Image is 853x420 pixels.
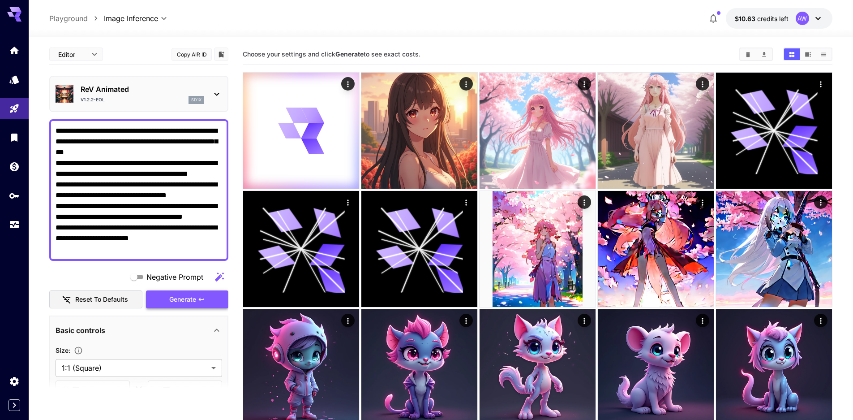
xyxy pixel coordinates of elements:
div: Actions [814,77,827,91]
div: Settings [9,376,20,387]
div: Models [9,74,20,85]
div: AW [796,12,809,25]
div: Actions [341,314,355,327]
button: Adjust the dimensions of the generated image by specifying its width and height in pixels, or sel... [70,346,86,355]
span: credits left [757,15,789,22]
div: Actions [696,77,709,91]
div: Playground [9,103,20,114]
img: 9k= [361,73,477,189]
img: 2Q== [598,73,714,189]
img: S8N0ZTZZIhNa2pOxqLOQYlgUmqiWocDX36qECoSvAq7FHjrtOg1ZUod6hTYEWne40dqn0Htbrk1mfKmaU8FfYcqH6hVVsgcK9... [598,191,714,307]
span: Negative Prompt [146,272,203,282]
div: Actions [814,314,827,327]
button: Expand sidebar [9,399,20,411]
span: $10.63 [735,15,757,22]
span: Generate [169,294,196,305]
div: Basic controls [56,320,222,341]
span: Editor [58,50,86,59]
a: Playground [49,13,88,24]
button: Show images in list view [816,48,832,60]
button: Show images in video view [800,48,816,60]
p: Basic controls [56,325,105,336]
div: Actions [578,195,591,209]
button: Show images in grid view [784,48,800,60]
div: Clear ImagesDownload All [739,48,773,61]
div: ReV Animatedv1.2.2-EOLsd1x [56,80,222,108]
button: Clear Images [740,48,756,60]
div: Actions [341,77,355,91]
button: Generate [146,290,228,309]
div: Home [9,45,20,56]
nav: breadcrumb [49,13,104,24]
p: sd1x [191,97,201,103]
div: Actions [578,77,591,91]
div: Actions [696,314,709,327]
p: v1.2.2-EOL [81,96,105,103]
div: Actions [459,314,473,327]
div: Show images in grid viewShow images in video viewShow images in list view [783,48,832,61]
div: Wallet [9,161,20,172]
span: 1:1 (Square) [62,363,208,373]
img: 4Ip+fuNq7QszlS+6gCo95RyNiSrdV7vxL8NA6ZxMrYaJaQPLUqNccQb+WiuxLWDI6FjRnCrvrSNmfr+7aOgEkX2pMwbSnJ4zH... [480,191,596,307]
span: Size : [56,346,70,354]
span: Choose your settings and click to see exact costs. [243,50,420,58]
div: API Keys [9,190,20,201]
div: Usage [9,219,20,230]
b: Generate [335,50,364,58]
div: Actions [814,195,827,209]
p: ReV Animated [81,84,204,95]
button: Reset to defaults [49,290,142,309]
button: $10.6316AW [726,8,832,29]
button: Copy AIR ID [171,48,212,61]
button: Download All [756,48,772,60]
div: Actions [578,314,591,327]
div: Library [9,132,20,143]
div: Actions [696,195,709,209]
div: Actions [459,195,473,209]
img: bcVuitJbFGVuoVD5fxSY4avRBaI1xiRqae1NOstkTbXyoQmlNaxsbEWJghtFrOm3gjvyPpP+4NsakgKFbxgC12a9imVOyrZET... [716,191,832,307]
span: Image Inference [104,13,158,24]
div: $10.6316 [735,14,789,23]
div: Actions [341,195,355,209]
button: Add to library [217,49,225,60]
img: 2Q== [480,73,596,189]
div: Actions [459,77,473,91]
